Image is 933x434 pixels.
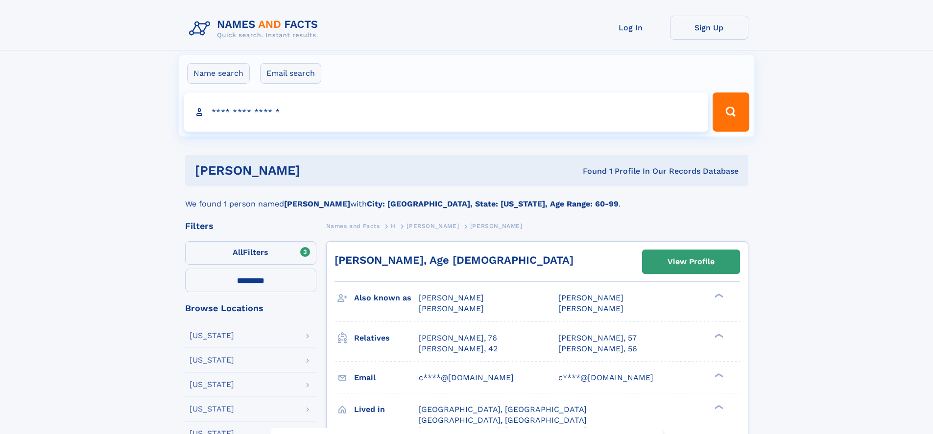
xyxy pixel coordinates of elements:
[185,222,316,230] div: Filters
[712,293,724,299] div: ❯
[712,372,724,378] div: ❯
[233,248,243,257] span: All
[391,220,396,232] a: H
[190,381,234,388] div: [US_STATE]
[643,250,740,274] a: View Profile
[712,332,724,339] div: ❯
[441,166,739,177] div: Found 1 Profile In Our Records Database
[354,290,419,306] h3: Also known as
[354,369,419,386] h3: Email
[419,343,498,354] a: [PERSON_NAME], 42
[184,92,709,132] input: search input
[354,401,419,418] h3: Lived in
[185,186,748,210] div: We found 1 person named with .
[284,199,350,208] b: [PERSON_NAME]
[419,304,484,313] span: [PERSON_NAME]
[391,223,396,229] span: H
[190,332,234,340] div: [US_STATE]
[407,220,459,232] a: [PERSON_NAME]
[713,92,749,132] button: Search Button
[558,343,637,354] a: [PERSON_NAME], 56
[185,241,316,265] label: Filters
[367,199,619,208] b: City: [GEOGRAPHIC_DATA], State: [US_STATE], Age Range: 60-99
[419,415,587,425] span: [GEOGRAPHIC_DATA], [GEOGRAPHIC_DATA]
[185,304,316,313] div: Browse Locations
[190,356,234,364] div: [US_STATE]
[335,254,574,266] a: [PERSON_NAME], Age [DEMOGRAPHIC_DATA]
[592,16,670,40] a: Log In
[187,63,250,84] label: Name search
[419,405,587,414] span: [GEOGRAPHIC_DATA], [GEOGRAPHIC_DATA]
[419,333,497,343] a: [PERSON_NAME], 76
[668,251,715,273] div: View Profile
[190,405,234,413] div: [US_STATE]
[470,223,523,229] span: [PERSON_NAME]
[419,293,484,302] span: [PERSON_NAME]
[670,16,748,40] a: Sign Up
[558,333,637,343] a: [PERSON_NAME], 57
[558,293,623,302] span: [PERSON_NAME]
[407,223,459,229] span: [PERSON_NAME]
[558,304,623,313] span: [PERSON_NAME]
[195,164,442,177] h1: [PERSON_NAME]
[712,404,724,410] div: ❯
[260,63,321,84] label: Email search
[326,220,380,232] a: Names and Facts
[185,16,326,42] img: Logo Names and Facts
[354,330,419,346] h3: Relatives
